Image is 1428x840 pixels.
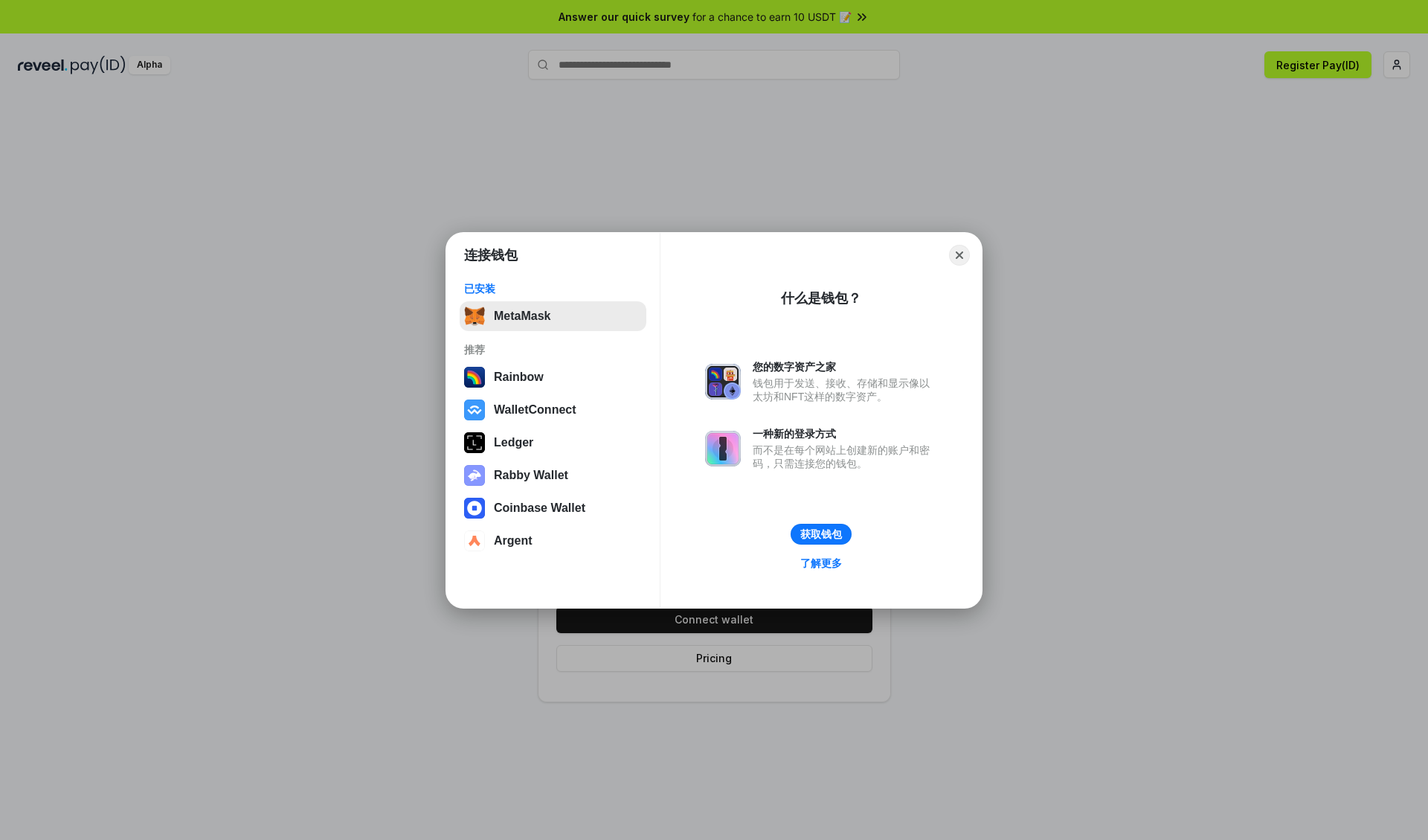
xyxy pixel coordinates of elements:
[464,282,642,295] div: 已安装
[460,395,646,425] button: WalletConnect
[494,501,585,515] div: Coinbase Wallet
[494,403,576,417] div: WalletConnect
[460,461,646,490] button: Rabby Wallet
[460,526,646,556] button: Argent
[464,498,485,519] img: svg+xml,%3Csvg%20width%3D%2228%22%20height%3D%2228%22%20viewBox%3D%220%200%2028%2028%22%20fill%3D...
[705,364,741,400] img: svg+xml,%3Csvg%20xmlns%3D%22http%3A%2F%2Fwww.w3.org%2F2000%2Fsvg%22%20fill%3D%22none%22%20viewBox...
[781,289,861,307] div: 什么是钱包？
[494,534,533,548] div: Argent
[753,376,937,403] div: 钱包用于发送、接收、存储和显示像以太坊和NFT这样的数字资产。
[753,427,937,440] div: 一种新的登录方式
[753,443,937,470] div: 而不是在每个网站上创建新的账户和密码，只需连接您的钱包。
[464,530,485,551] img: svg+xml,%3Csvg%20width%3D%2228%22%20height%3D%2228%22%20viewBox%3D%220%200%2028%2028%22%20fill%3D...
[464,465,485,486] img: svg+xml,%3Csvg%20xmlns%3D%22http%3A%2F%2Fwww.w3.org%2F2000%2Fsvg%22%20fill%3D%22none%22%20viewBox...
[800,528,842,541] div: 获取钱包
[791,524,852,545] button: 获取钱包
[464,306,485,327] img: svg+xml,%3Csvg%20fill%3D%22none%22%20height%3D%2233%22%20viewBox%3D%220%200%2035%2033%22%20width%...
[494,371,544,384] div: Rainbow
[494,310,550,323] div: MetaMask
[791,554,851,573] a: 了解更多
[753,360,937,373] div: 您的数字资产之家
[800,557,842,570] div: 了解更多
[464,246,518,264] h1: 连接钱包
[949,245,970,266] button: Close
[460,493,646,523] button: Coinbase Wallet
[460,428,646,458] button: Ledger
[464,343,642,356] div: 推荐
[464,367,485,388] img: svg+xml,%3Csvg%20width%3D%22120%22%20height%3D%22120%22%20viewBox%3D%220%200%20120%20120%22%20fil...
[464,400,485,420] img: svg+xml,%3Csvg%20width%3D%2228%22%20height%3D%2228%22%20viewBox%3D%220%200%2028%2028%22%20fill%3D...
[460,301,646,331] button: MetaMask
[464,432,485,453] img: svg+xml,%3Csvg%20xmlns%3D%22http%3A%2F%2Fwww.w3.org%2F2000%2Fsvg%22%20width%3D%2228%22%20height%3...
[494,436,533,449] div: Ledger
[494,469,568,482] div: Rabby Wallet
[460,362,646,392] button: Rainbow
[705,431,741,467] img: svg+xml,%3Csvg%20xmlns%3D%22http%3A%2F%2Fwww.w3.org%2F2000%2Fsvg%22%20fill%3D%22none%22%20viewBox...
